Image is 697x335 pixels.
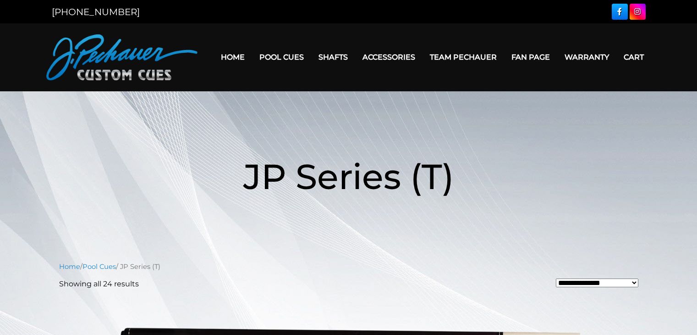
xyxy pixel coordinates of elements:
img: Pechauer Custom Cues [46,34,198,80]
a: Team Pechauer [423,45,504,69]
a: Shafts [311,45,355,69]
a: Home [214,45,252,69]
a: Home [59,262,80,271]
a: Fan Page [504,45,557,69]
a: Cart [616,45,651,69]
a: [PHONE_NUMBER] [52,6,140,17]
a: Warranty [557,45,616,69]
span: JP Series (T) [243,155,454,198]
select: Shop order [556,279,638,287]
nav: Breadcrumb [59,262,638,272]
a: Pool Cues [82,262,116,271]
a: Accessories [355,45,423,69]
p: Showing all 24 results [59,279,139,290]
a: Pool Cues [252,45,311,69]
